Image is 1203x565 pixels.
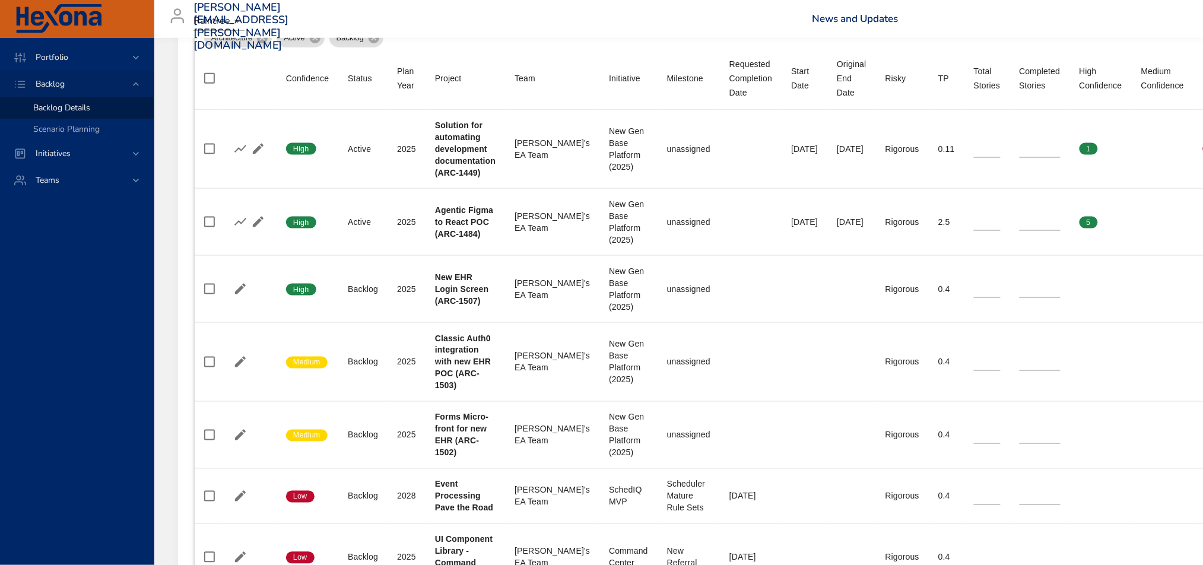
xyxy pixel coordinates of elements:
[1020,64,1061,93] div: Completed Stories
[609,125,648,173] div: New Gen Base Platform (2025)
[435,480,493,513] b: Event Processing Pave the Road
[667,71,703,85] div: Milestone
[397,551,416,563] div: 2025
[885,283,919,295] div: Rigorous
[515,210,590,234] div: [PERSON_NAME]'s EA Team
[286,284,316,295] span: High
[231,353,249,371] button: Edit Project Details
[1141,64,1184,93] span: Medium Confidence
[609,338,648,386] div: New Gen Base Platform (2025)
[729,490,772,502] div: [DATE]
[609,265,648,313] div: New Gen Base Platform (2025)
[609,71,648,85] span: Initiative
[1141,64,1184,93] div: Sort
[1020,64,1061,93] div: Sort
[435,272,488,306] b: New EHR Login Screen (ARC-1507)
[1080,64,1122,93] div: High Confidence
[286,71,329,85] div: Sort
[348,490,378,502] div: Backlog
[938,143,955,155] div: 0.11
[667,143,710,155] div: unassigned
[286,491,315,502] span: Low
[231,487,249,505] button: Edit Project Details
[348,429,378,441] div: Backlog
[974,64,1001,93] div: Total Stories
[348,551,378,563] div: Backlog
[609,484,648,508] div: SchedIQ MVP
[609,411,648,459] div: New Gen Base Platform (2025)
[231,213,249,231] button: Show Burnup
[729,57,772,100] div: Requested Completion Date
[837,57,866,100] div: Original End Date
[609,71,640,85] div: Sort
[1080,217,1098,228] span: 5
[515,277,590,301] div: [PERSON_NAME]'s EA Team
[837,57,866,100] div: Sort
[885,216,919,228] div: Rigorous
[14,4,103,34] img: Hexona
[286,553,315,563] span: Low
[397,429,416,441] div: 2025
[885,71,906,85] div: Risky
[791,64,818,93] div: Sort
[791,143,818,155] div: [DATE]
[193,1,289,52] h3: [PERSON_NAME][EMAIL_ADDRESS][PERSON_NAME][DOMAIN_NAME]
[974,64,1001,93] div: Sort
[938,71,949,85] div: Sort
[885,356,919,368] div: Rigorous
[435,120,496,177] b: Solution for automating development documentation (ARC-1449)
[938,71,949,85] div: TP
[515,71,590,85] span: Team
[729,551,772,563] div: [DATE]
[885,551,919,563] div: Rigorous
[667,478,710,514] div: Scheduler Mature Rule Sets
[885,71,906,85] div: Sort
[397,64,416,93] div: Sort
[286,71,329,85] div: Confidence
[231,426,249,444] button: Edit Project Details
[286,430,328,441] span: Medium
[667,71,710,85] span: Milestone
[885,429,919,441] div: Rigorous
[667,356,710,368] div: unassigned
[397,64,416,93] div: Plan Year
[1080,64,1122,93] div: Sort
[885,490,919,502] div: Rigorous
[435,71,462,85] div: Project
[938,429,955,441] div: 0.4
[26,52,78,63] span: Portfolio
[938,71,955,85] span: TP
[938,356,955,368] div: 0.4
[286,144,316,154] span: High
[26,174,69,186] span: Teams
[667,429,710,441] div: unassigned
[26,78,74,90] span: Backlog
[837,143,866,155] div: [DATE]
[33,123,100,135] span: Scenario Planning
[515,423,590,447] div: [PERSON_NAME]'s EA Team
[1141,217,1160,228] span: 0
[397,490,416,502] div: 2028
[609,71,640,85] div: Initiative
[515,350,590,374] div: [PERSON_NAME]'s EA Team
[515,71,535,85] div: Sort
[791,64,818,93] div: Start Date
[812,12,899,26] a: News and Updates
[1080,144,1098,154] span: 1
[435,71,496,85] span: Project
[938,551,955,563] div: 0.4
[435,205,493,239] b: Agentic Figma to React POC (ARC-1484)
[193,12,245,31] div: Raintree
[33,102,90,113] span: Backlog Details
[348,216,378,228] div: Active
[348,143,378,155] div: Active
[348,283,378,295] div: Backlog
[435,334,491,391] b: Classic Auth0 integration with new EHR POC (ARC-1503)
[885,143,919,155] div: Rigorous
[435,71,462,85] div: Sort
